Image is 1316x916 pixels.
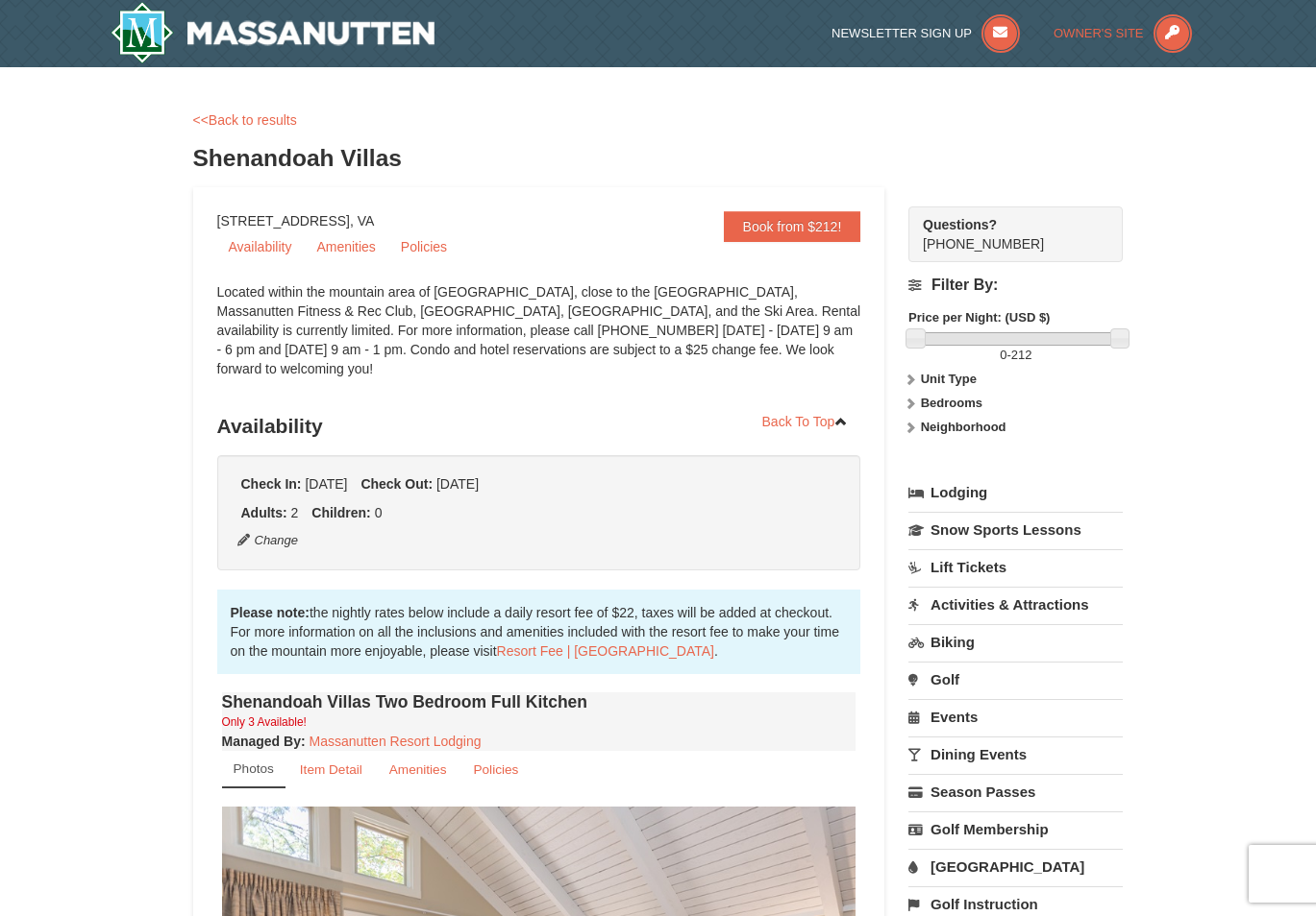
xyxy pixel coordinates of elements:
[908,310,1050,325] strong: Price per Night: (USD $)
[217,590,861,674] div: the nightly rates below include a daily resort fee of $22, taxes will be added at checkout. For m...
[908,662,1123,697] a: Golf
[497,643,714,659] a: Resort Fee | [GEOGRAPHIC_DATA]
[377,751,459,788] a: Amenities
[921,396,982,410] strong: Bedrooms
[389,762,447,777] small: Amenities
[111,2,435,63] a: Massanutten Resort
[832,26,1020,40] a: Newsletter Sign Up
[832,26,972,40] span: Newsletter Sign Up
[217,282,861,398] div: Located within the mountain area of [GEOGRAPHIC_DATA], close to the [GEOGRAPHIC_DATA], Massanutte...
[305,476,347,492] span: [DATE]
[908,849,1123,884] a: [GEOGRAPHIC_DATA]
[305,232,386,261] a: Amenities
[311,505,370,520] strong: Children:
[724,211,861,242] a: Book from $212!
[193,139,1124,178] h3: Shenandoah Villas
[236,530,300,551] button: Change
[241,476,302,492] strong: Check In:
[231,605,310,620] strong: Please note:
[241,505,287,520] strong: Adults:
[360,476,433,492] strong: Check Out:
[1054,26,1192,40] a: Owner's Site
[908,587,1123,622] a: Activities & Attractions
[460,751,531,788] a: Policies
[222,692,857,711] h4: Shenandoah Villas Two Bedroom Full Kitchen
[217,407,861,446] h3: Availability
[1054,26,1144,40] span: Owner's Site
[908,277,1123,294] h4: Filter By:
[234,761,274,776] small: Photos
[222,751,286,788] a: Photos
[1000,348,1006,362] span: 0
[908,736,1123,772] a: Dining Events
[1011,348,1032,362] span: 212
[923,215,1088,252] span: [PHONE_NUMBER]
[222,734,306,749] strong: :
[291,505,299,520] span: 2
[921,372,977,386] strong: Unit Type
[908,512,1123,547] a: Snow Sports Lessons
[287,751,375,788] a: Item Detail
[222,715,307,729] small: Only 3 Available!
[375,505,383,520] span: 0
[908,811,1123,847] a: Golf Membership
[193,112,297,128] a: <<Back to results
[908,475,1123,510] a: Lodging
[908,549,1123,585] a: Lift Tickets
[908,624,1123,660] a: Biking
[908,699,1123,735] a: Events
[750,407,861,436] a: Back To Top
[908,774,1123,809] a: Season Passes
[923,217,997,232] strong: Questions?
[217,232,304,261] a: Availability
[111,2,435,63] img: Massanutten Resort Logo
[310,734,482,749] a: Massanutten Resort Lodging
[908,346,1123,365] label: -
[436,476,479,492] span: [DATE]
[389,232,459,261] a: Policies
[222,734,301,749] span: Managed By
[921,420,1006,434] strong: Neighborhood
[300,762,362,777] small: Item Detail
[473,762,518,777] small: Policies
